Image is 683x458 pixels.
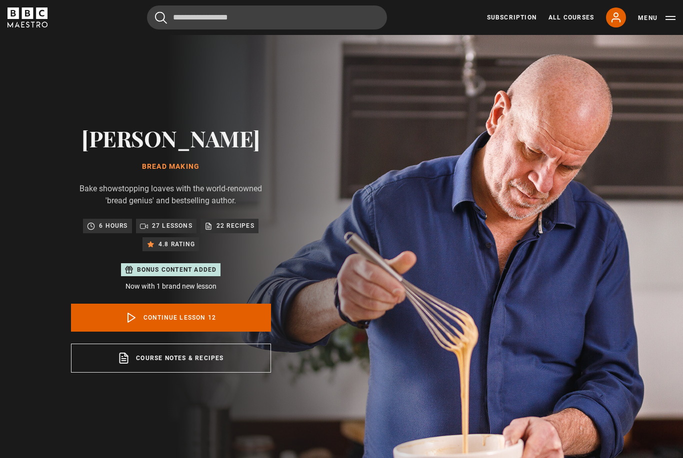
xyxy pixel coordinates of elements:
a: All Courses [548,13,594,22]
h1: Bread Making [71,163,271,171]
p: 27 lessons [152,221,192,231]
p: 22 recipes [216,221,254,231]
p: 6 hours [99,221,127,231]
svg: BBC Maestro [7,7,47,27]
p: Now with 1 brand new lesson [71,281,271,292]
input: Search [147,5,387,29]
button: Submit the search query [155,11,167,24]
a: Course notes & recipes [71,344,271,373]
p: Bonus content added [137,265,217,274]
h2: [PERSON_NAME] [71,125,271,151]
p: 4.8 rating [158,239,195,249]
button: Toggle navigation [638,13,675,23]
p: Bake showstopping loaves with the world-renowned 'bread genius' and bestselling author. [71,183,271,207]
a: Subscription [487,13,536,22]
a: Continue lesson 12 [71,304,271,332]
